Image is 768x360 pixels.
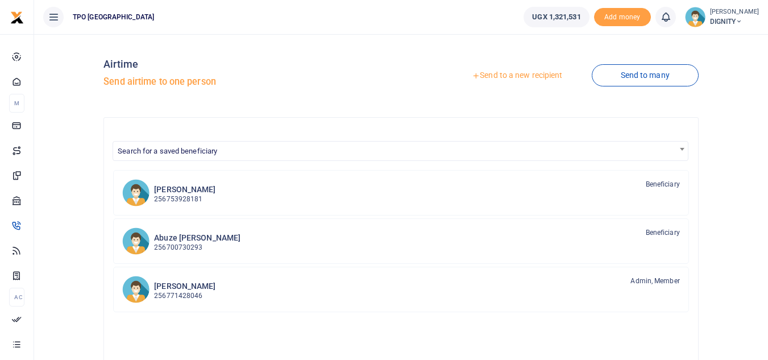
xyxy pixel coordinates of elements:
span: Search for a saved beneficiary [118,147,217,155]
a: Add money [594,12,651,20]
a: Send to a new recipient [443,65,591,86]
img: AO [122,276,150,303]
p: 256700730293 [154,242,240,253]
a: AM Abuze [PERSON_NAME] 256700730293 Beneficiary [113,218,689,264]
span: Beneficiary [646,179,680,189]
img: AM [122,227,150,255]
span: DIGNITY [710,16,759,27]
a: logo-small logo-large logo-large [10,13,24,21]
span: Admin, Member [630,276,679,286]
span: Search for a saved beneficiary [113,142,688,159]
li: Toup your wallet [594,8,651,27]
p: 256753928181 [154,194,215,205]
small: [PERSON_NAME] [710,7,759,17]
span: Beneficiary [646,227,680,238]
li: M [9,94,24,113]
li: Ac [9,288,24,307]
li: Wallet ballance [519,7,593,27]
h4: Airtime [103,58,396,71]
h6: [PERSON_NAME] [154,185,215,195]
a: BG [PERSON_NAME] 256753928181 Beneficiary [113,170,689,216]
img: logo-small [10,11,24,24]
span: TPO [GEOGRAPHIC_DATA] [68,12,159,22]
span: Add money [594,8,651,27]
a: Send to many [592,64,699,86]
a: UGX 1,321,531 [524,7,589,27]
a: profile-user [PERSON_NAME] DIGNITY [685,7,759,27]
a: AO [PERSON_NAME] 256771428046 Admin, Member [113,267,689,312]
span: UGX 1,321,531 [532,11,580,23]
span: Search for a saved beneficiary [113,141,688,161]
img: BG [122,179,150,206]
img: profile-user [685,7,705,27]
p: 256771428046 [154,291,215,301]
h6: Abuze [PERSON_NAME] [154,233,240,243]
h6: [PERSON_NAME] [154,282,215,291]
h5: Send airtime to one person [103,76,396,88]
